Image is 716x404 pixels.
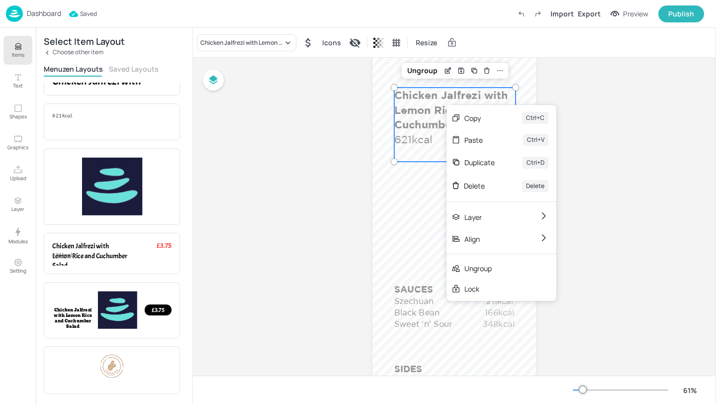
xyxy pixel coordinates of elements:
div: 61 % [678,385,702,396]
span: £3.75 [152,306,165,314]
label: Redo (Ctrl + Y) [530,5,546,22]
p: Choose other item [53,49,103,56]
div: Publish [668,8,694,19]
span: Black Bean [394,308,440,317]
span: 621kcal [394,134,433,145]
p: Dashboard [27,10,61,17]
button: Layer [3,190,32,219]
button: Graphics [3,128,32,157]
div: Delete [522,180,548,192]
button: Items [3,36,32,65]
img: item-img-placeholder-75537aa6.png [98,291,137,329]
div: Ctrl+V [523,134,548,146]
div: Preview [623,8,648,19]
span: SAUCES [394,284,433,294]
div: Lock [464,284,525,294]
div: Ctrl+C [522,112,548,124]
div: Layer [464,212,511,222]
span: Resize [414,37,439,48]
span: 348kcal [483,319,515,328]
p: Text [13,82,23,89]
span: Chicken Jalfrezi with Lemon Rice and Cuchumber Salad [54,307,92,330]
button: Text [3,67,32,96]
span: Chicken Jalfrezi with Lemon Rice and Cuchumber Salad [52,242,127,270]
label: Undo (Ctrl + Z) [513,5,530,22]
span: Sweet ‘n' Sour [394,319,452,328]
div: Ungroup [464,263,525,274]
div: Duplicate [464,157,495,168]
button: Publish [658,5,704,22]
button: Setting [3,252,32,281]
span: Chicken Jalfrezi with Lemon Rice and Cuchumber Salad [394,89,508,130]
span: 166kcal [485,308,515,317]
div: Duplicate [467,64,480,77]
p: Setting [10,267,26,274]
span: 621kcal [52,252,72,259]
img: logo-86c26b7e.jpg [6,5,23,22]
img: item-img-placeholder-75537aa6.png [82,157,142,216]
p: Layer [11,205,24,212]
p: Graphics [7,144,28,151]
div: Align [464,234,511,244]
div: Save Layout [454,64,467,77]
p: Upload [10,175,26,182]
div: Copy [464,113,494,123]
div: Display condition [347,35,363,51]
span: 621kcal [52,112,72,119]
div: Ctrl+D [523,157,548,169]
div: Edit Item [442,64,454,77]
span: £3.75 [157,242,172,249]
div: Icons [320,35,343,51]
button: Saved Layouts [109,64,159,74]
button: Shapes [3,98,32,126]
div: Import [550,8,574,19]
div: Export [578,8,601,19]
div: Paste [464,135,495,145]
span: Saved [69,9,97,19]
div: Chicken Jalfrezi with Lemon Rice and Cuchumber Salad [200,38,283,47]
button: Menuzen Layouts [44,64,103,74]
div: Ungroup [403,64,442,77]
p: Shapes [9,113,27,120]
div: Select Item Layout [44,38,125,45]
button: Modules [3,221,32,250]
div: Delete [480,64,493,77]
div: Hide symbol [300,35,316,51]
button: Upload [3,159,32,188]
div: Delete [464,181,494,191]
button: Preview [605,6,654,21]
span: Szechuan [394,296,434,305]
span: 211kcal [486,296,513,305]
p: Items [12,51,24,58]
p: Modules [8,238,28,245]
span: SIDES [394,364,422,374]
